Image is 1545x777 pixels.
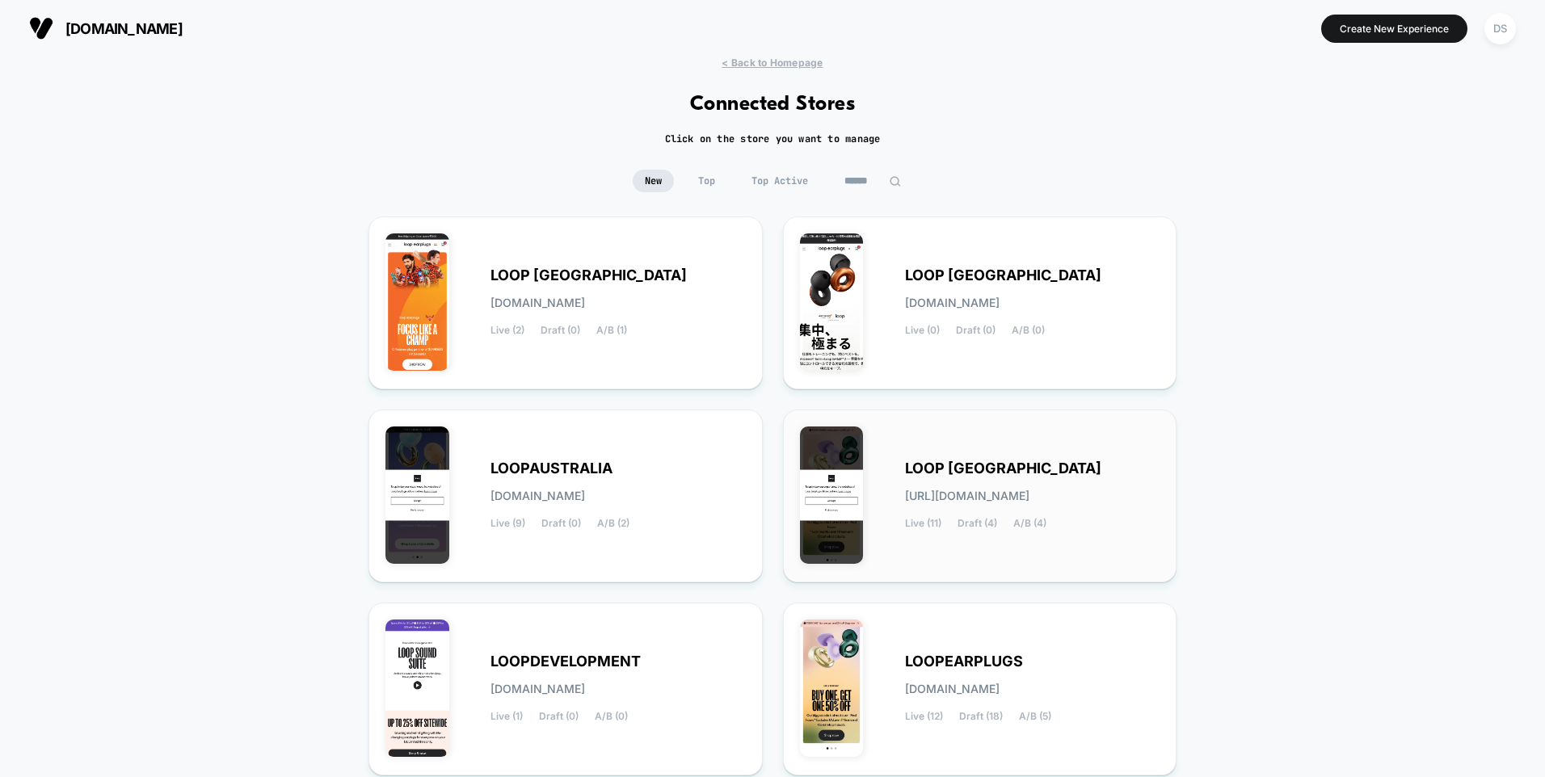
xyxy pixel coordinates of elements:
span: Top [686,170,727,192]
img: Visually logo [29,16,53,40]
span: Live (2) [490,325,524,336]
img: LOOP_JAPAN [800,233,864,371]
span: [DOMAIN_NAME] [490,683,585,695]
span: [DOMAIN_NAME] [905,683,1000,695]
h1: Connected Stores [690,93,856,116]
span: Draft (0) [541,325,580,336]
img: edit [889,175,901,187]
span: LOOP [GEOGRAPHIC_DATA] [905,463,1101,474]
span: [DOMAIN_NAME] [490,297,585,309]
span: Draft (18) [959,711,1003,722]
span: [DOMAIN_NAME] [905,297,1000,309]
span: LOOP [GEOGRAPHIC_DATA] [490,270,687,281]
span: Live (1) [490,711,523,722]
img: LOOP_UNITED_STATES [800,426,864,564]
span: A/B (2) [597,518,629,529]
span: Top Active [739,170,820,192]
span: [DOMAIN_NAME] [490,490,585,502]
span: A/B (0) [595,711,628,722]
span: Draft (0) [539,711,579,722]
span: Draft (0) [956,325,996,336]
span: Live (12) [905,711,943,722]
span: Draft (0) [541,518,581,529]
img: LOOP_INDIA [385,233,449,371]
span: A/B (0) [1012,325,1045,336]
span: Draft (4) [958,518,997,529]
span: New [633,170,674,192]
span: A/B (5) [1019,711,1051,722]
span: LOOPEARPLUGS [905,656,1023,667]
span: [DOMAIN_NAME] [65,20,183,37]
span: < Back to Homepage [722,57,823,69]
span: LOOPAUSTRALIA [490,463,613,474]
img: LOOPDEVELOPMENT [385,619,449,757]
button: [DOMAIN_NAME] [24,15,187,41]
span: A/B (1) [596,325,627,336]
img: LOOPEARPLUGS [800,619,864,757]
span: A/B (4) [1013,518,1046,529]
h2: Click on the store you want to manage [665,132,881,145]
span: [URL][DOMAIN_NAME] [905,490,1029,502]
div: DS [1484,13,1516,44]
button: Create New Experience [1321,15,1467,43]
span: LOOPDEVELOPMENT [490,656,641,667]
button: DS [1480,12,1521,45]
img: LOOPAUSTRALIA [385,426,449,564]
span: Live (11) [905,518,941,529]
span: LOOP [GEOGRAPHIC_DATA] [905,270,1101,281]
span: Live (0) [905,325,940,336]
span: Live (9) [490,518,525,529]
